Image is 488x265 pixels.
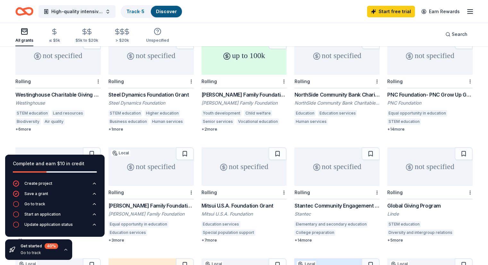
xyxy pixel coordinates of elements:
[201,147,287,243] a: not specifiedRollingMitsui U.S.A. Foundation GrantMitsui U.S.A. FoundationEducation servicesSpeci...
[440,28,473,41] button: Search
[15,36,101,75] div: not specified
[367,6,415,17] a: Start free trial
[387,118,421,125] div: STEM education
[15,118,41,125] div: Biodiversity
[387,127,473,132] div: + 14 more
[108,118,148,125] div: Business education
[201,79,217,84] div: Rolling
[201,36,287,75] div: up to 100k
[52,110,84,116] div: Land resources
[201,118,234,125] div: Senior services
[15,4,33,19] a: Home
[15,38,33,43] div: All grants
[49,38,60,43] div: ≤ $5k
[108,36,194,132] a: not specifiedRollingSteel Dynamics Foundation GrantSteel Dynamics FoundationSTEM educationHigher ...
[387,147,473,243] a: not specifiedRollingGlobal Giving ProgramLindeSTEM educationDiversity and intergroup relations+5more
[387,110,447,116] div: Equal opportunity in education
[15,91,101,98] div: Westinghouse Charitable Giving Program
[417,6,464,17] a: Earn Rewards
[294,229,335,236] div: College preparation
[13,160,97,167] div: Complete and earn $10 in credit
[43,118,65,125] div: Air quality
[108,36,194,75] div: not specified
[108,211,194,217] div: [PERSON_NAME] Family Foundation
[452,30,467,38] span: Search
[201,211,287,217] div: Mitsui U.S.A. Foundation
[108,79,124,84] div: Rolling
[108,229,147,236] div: Education services
[201,202,287,209] div: Mitsui U.S.A. Foundation Grant
[294,147,380,186] div: not specified
[15,25,33,46] button: All grants
[114,25,131,46] button: > $20k
[244,110,272,116] div: Child welfare
[201,91,287,98] div: [PERSON_NAME] Family Foundation Grant
[318,110,357,116] div: Education services
[201,238,287,243] div: + 7 more
[294,211,380,217] div: Stantec
[201,127,287,132] div: + 2 more
[201,229,255,236] div: Special population support
[15,147,101,186] div: not specified
[13,201,97,211] button: Go to track
[294,36,380,75] div: not specified
[387,36,473,75] div: not specified
[111,150,130,156] div: Local
[39,5,116,18] button: High-quality intensive tutoring in academics, enrichment, test prep, and essential learning and l...
[45,243,58,249] div: 40 %
[108,202,194,209] div: [PERSON_NAME] Family Foundation Grant
[294,147,380,243] a: not specifiedRollingStantec Community Engagement GrantStantecElementary and secondary educationCo...
[13,180,97,191] button: Create project
[13,211,97,221] button: Start an application
[15,36,101,132] a: not specifiedRollingWestinghouse Charitable Giving ProgramWestinghouseSTEM educationLand resource...
[24,191,48,196] div: Save a grant
[387,100,473,106] div: PNC Foundation
[108,100,194,106] div: Steel Dynamics Foundation
[108,127,194,132] div: + 1 more
[49,25,60,46] button: ≤ $5k
[387,238,473,243] div: + 5 more
[108,238,194,243] div: + 3 more
[237,118,279,125] div: Vocational education
[294,190,310,195] div: Rolling
[387,229,454,236] div: Diversity and intergroup relations
[387,211,473,217] div: Linde
[387,36,473,132] a: not specifiedRollingPNC Foundation- PNC Grow Up GreatPNC FoundationEqual opportunity in education...
[108,147,194,186] div: not specified
[15,79,31,84] div: Rolling
[108,190,124,195] div: Rolling
[15,147,101,243] a: not specifiedRollingChubb Charitable Foundation GrantsChubb Charitable FoundationElementary and s...
[294,202,380,209] div: Stantec Community Engagement Grant
[75,38,98,43] div: $5k to $20k
[146,38,169,43] div: Unspecified
[21,250,58,255] div: Go to track
[24,201,45,207] div: Go to track
[387,147,473,186] div: not specified
[108,147,194,243] a: not specifiedLocalRolling[PERSON_NAME] Family Foundation Grant[PERSON_NAME] Family FoundationEqua...
[126,9,144,14] a: Track· 5
[121,5,183,18] button: Track· 5Discover
[338,229,377,236] div: Education services
[15,127,101,132] div: + 6 more
[108,110,142,116] div: STEM education
[201,147,287,186] div: not specified
[294,79,310,84] div: Rolling
[151,118,184,125] div: Human services
[13,221,97,232] button: Update application status
[294,110,315,116] div: Education
[15,110,49,116] div: STEM education
[387,79,403,84] div: Rolling
[13,191,97,201] button: Save a grant
[24,181,52,186] div: Create project
[75,25,98,46] button: $5k to $20k
[145,110,180,116] div: Higher education
[294,91,380,98] div: NorthSide Community Bank Charitable Foundation Grant
[108,221,168,227] div: Equal opportunity in education
[294,221,368,227] div: Elementary and secondary education
[15,100,101,106] div: Westinghouse
[201,36,287,132] a: up to 100kLocalRolling[PERSON_NAME] Family Foundation Grant[PERSON_NAME] Family FoundationYouth d...
[24,222,73,227] div: Update application status
[156,9,177,14] a: Discover
[108,91,194,98] div: Steel Dynamics Foundation Grant
[201,221,240,227] div: Education services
